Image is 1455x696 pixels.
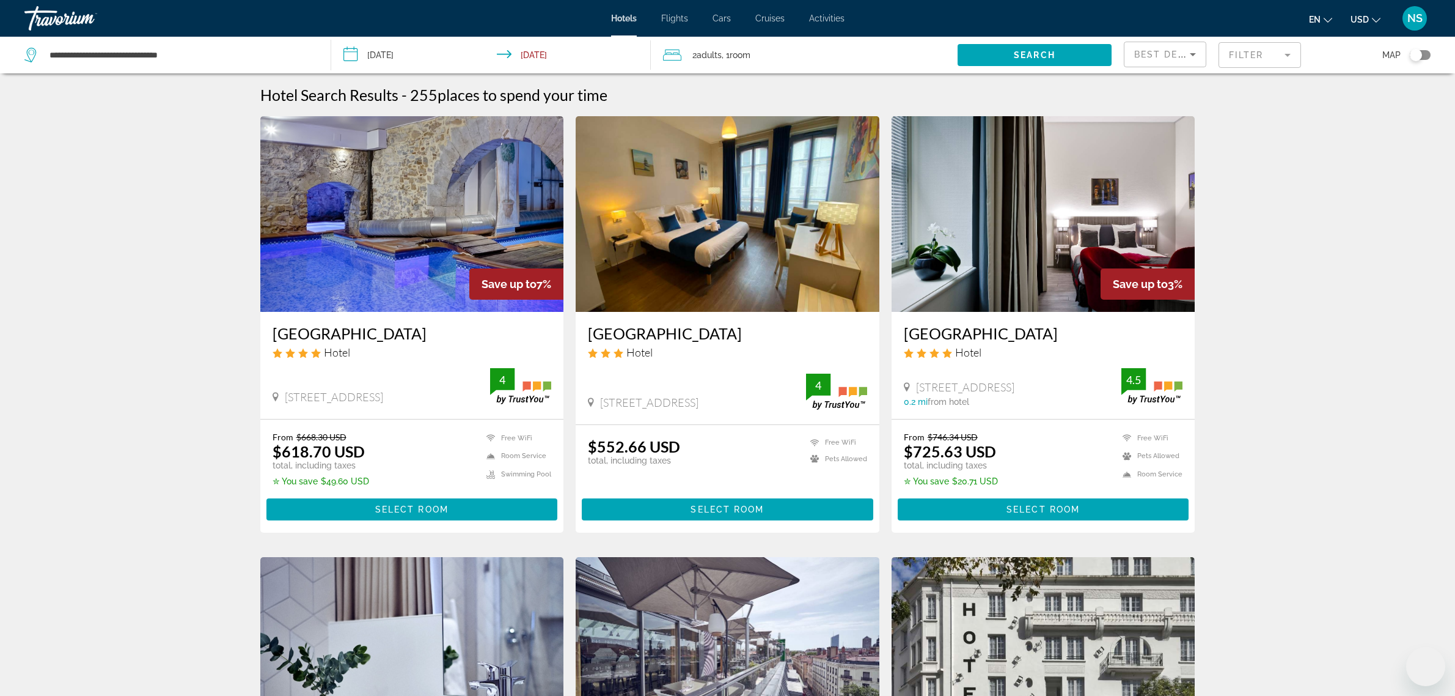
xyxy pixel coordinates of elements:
img: Hotel image [576,116,879,312]
div: 7% [469,268,563,300]
span: Select Room [691,505,764,514]
span: 2 [692,46,722,64]
span: Hotel [626,346,653,359]
span: en [1309,15,1321,24]
button: Change currency [1351,10,1380,28]
span: Adults [697,50,722,60]
span: 0.2 mi [904,397,928,407]
a: [GEOGRAPHIC_DATA] [904,324,1183,342]
span: ✮ You save [904,476,949,486]
a: Travorium [24,2,147,34]
span: Map [1382,46,1401,64]
button: Search [958,44,1111,66]
li: Free WiFi [804,437,867,448]
h1: Hotel Search Results [260,86,398,104]
button: Check-in date: Oct 10, 2025 Check-out date: Oct 13, 2025 [331,37,650,73]
img: trustyou-badge.svg [806,374,867,410]
span: Select Room [1006,505,1080,514]
p: total, including taxes [904,461,998,470]
span: Save up to [1113,278,1168,291]
li: Swimming Pool [480,468,551,481]
button: Travelers: 2 adults, 0 children [651,37,958,73]
a: Select Room [582,502,873,515]
a: Cars [713,13,731,23]
a: Cruises [755,13,785,23]
div: 4 star Hotel [273,346,552,359]
span: , 1 [722,46,750,64]
button: Select Room [898,498,1189,520]
span: Room [730,50,750,60]
button: Toggle map [1401,50,1431,61]
del: $746.34 USD [928,432,978,442]
li: Pets Allowed [804,454,867,464]
img: trustyou-badge.svg [1121,368,1182,404]
img: Hotel image [260,116,564,312]
span: ✮ You save [273,476,318,486]
span: - [401,86,407,104]
a: [GEOGRAPHIC_DATA] [273,324,552,342]
a: Select Room [266,502,558,515]
span: From [273,432,293,442]
span: Select Room [375,505,449,514]
p: $49.60 USD [273,476,369,486]
ins: $725.63 USD [904,442,996,461]
button: Select Room [582,498,873,520]
li: Pets Allowed [1116,450,1182,462]
li: Free WiFi [1116,432,1182,444]
div: 3 star Hotel [588,346,867,359]
a: Flights [661,13,688,23]
ins: $552.66 USD [588,437,680,456]
p: total, including taxes [588,456,680,465]
li: Room Service [480,450,551,462]
span: [STREET_ADDRESS] [285,390,383,404]
span: From [904,432,925,442]
div: 4 [490,372,515,387]
span: Hotel [955,346,981,359]
button: Filter [1219,42,1301,68]
mat-select: Sort by [1134,47,1196,62]
iframe: Button to launch messaging window [1406,647,1445,686]
p: total, including taxes [273,461,369,470]
button: User Menu [1399,6,1431,31]
div: 3% [1101,268,1195,300]
button: Change language [1309,10,1332,28]
button: Select Room [266,498,558,520]
span: Best Deals [1134,50,1198,59]
a: Select Room [898,502,1189,515]
span: Search [1014,50,1055,60]
span: from hotel [928,397,969,407]
div: 4.5 [1121,372,1146,387]
div: 4 star Hotel [904,346,1183,359]
del: $668.30 USD [296,432,346,442]
span: Save up to [482,278,537,291]
div: 4 [806,378,830,393]
a: Hotels [611,13,637,23]
a: Activities [809,13,845,23]
a: [GEOGRAPHIC_DATA] [588,324,867,342]
img: trustyou-badge.svg [490,368,551,404]
span: places to spend your time [438,86,607,104]
span: [STREET_ADDRESS] [600,396,698,409]
span: NS [1407,12,1423,24]
span: Hotel [324,346,350,359]
ins: $618.70 USD [273,442,365,461]
h2: 255 [410,86,607,104]
p: $20.71 USD [904,476,998,486]
li: Free WiFi [480,432,551,444]
span: USD [1351,15,1369,24]
img: Hotel image [892,116,1195,312]
span: [STREET_ADDRESS] [916,380,1014,394]
li: Room Service [1116,468,1182,481]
